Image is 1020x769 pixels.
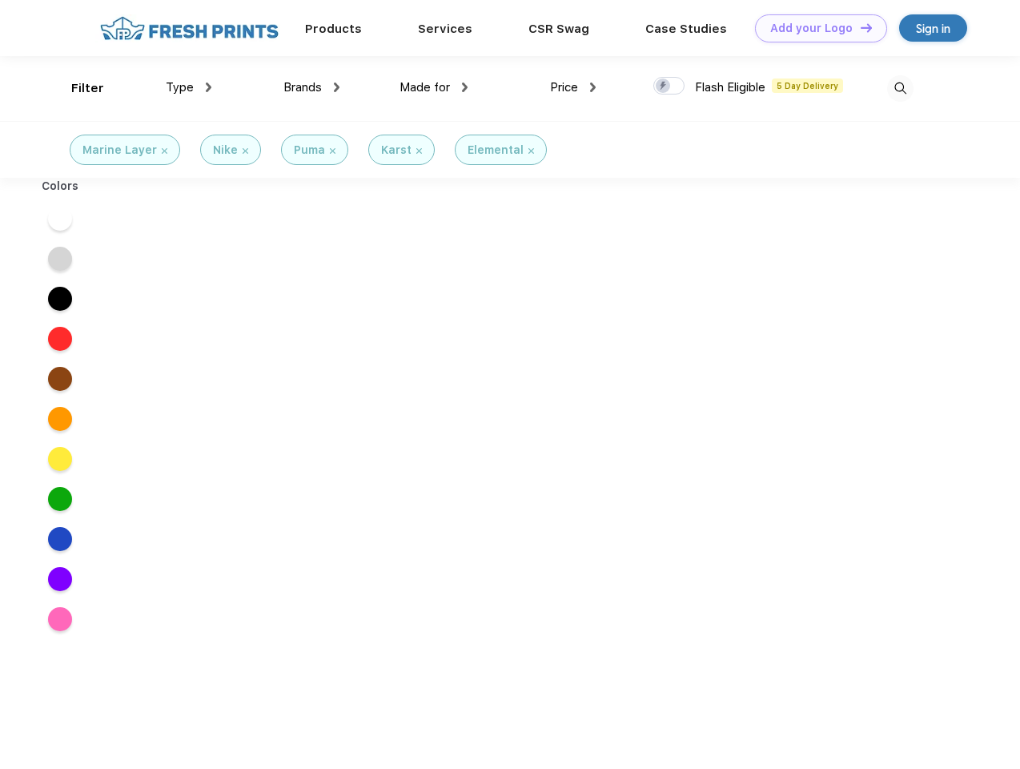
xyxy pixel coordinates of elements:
[400,80,450,95] span: Made for
[528,22,589,36] a: CSR Swag
[334,83,339,92] img: dropdown.png
[95,14,283,42] img: fo%20logo%202.webp
[418,22,472,36] a: Services
[294,142,325,159] div: Puma
[166,80,194,95] span: Type
[330,148,335,154] img: filter_cancel.svg
[243,148,248,154] img: filter_cancel.svg
[861,23,872,32] img: DT
[899,14,967,42] a: Sign in
[916,19,950,38] div: Sign in
[468,142,524,159] div: Elemental
[30,178,91,195] div: Colors
[82,142,157,159] div: Marine Layer
[305,22,362,36] a: Products
[416,148,422,154] img: filter_cancel.svg
[695,80,765,95] span: Flash Eligible
[550,80,578,95] span: Price
[381,142,412,159] div: Karst
[772,79,843,93] span: 5 Day Delivery
[71,79,104,98] div: Filter
[213,142,238,159] div: Nike
[528,148,534,154] img: filter_cancel.svg
[590,83,596,92] img: dropdown.png
[162,148,167,154] img: filter_cancel.svg
[770,22,853,35] div: Add your Logo
[206,83,211,92] img: dropdown.png
[283,80,322,95] span: Brands
[462,83,468,92] img: dropdown.png
[887,75,914,102] img: desktop_search.svg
